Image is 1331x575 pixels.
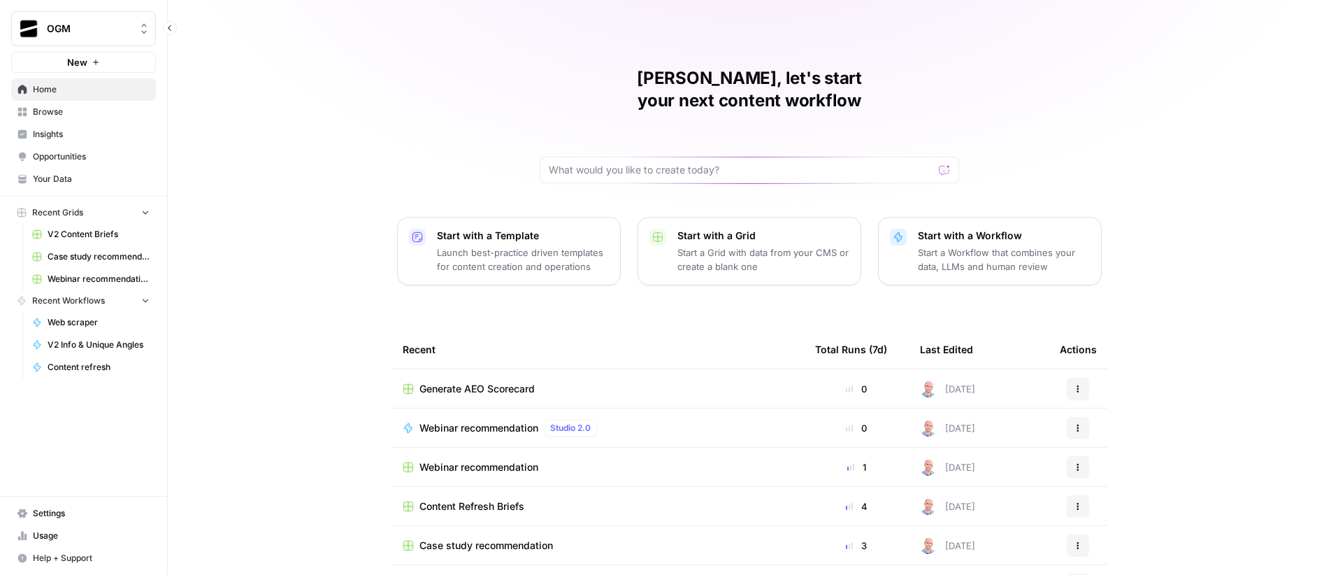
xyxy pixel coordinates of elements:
span: Studio 2.0 [550,422,591,434]
a: Generate AEO Scorecard [403,382,793,396]
span: V2 Info & Unique Angles [48,339,150,351]
div: 0 [815,382,898,396]
div: Total Runs (7d) [815,330,887,369]
button: Start with a TemplateLaunch best-practice driven templates for content creation and operations [397,217,621,285]
img: 4tx75zylyv1pt3lh6v9ok7bbf875 [920,537,937,554]
span: Insights [33,128,150,141]
a: Webinar recommendation [26,268,156,290]
button: Start with a GridStart a Grid with data from your CMS or create a blank one [638,217,861,285]
button: Help + Support [11,547,156,569]
div: Actions [1060,330,1097,369]
span: Case study recommendation [419,539,553,553]
span: Generate AEO Scorecard [419,382,535,396]
div: 0 [815,421,898,435]
div: [DATE] [920,381,975,397]
span: OGM [47,22,131,36]
span: Recent Workflows [32,294,105,307]
div: [DATE] [920,498,975,515]
p: Start with a Grid [677,229,849,243]
span: V2 Content Briefs [48,228,150,241]
span: Content refresh [48,361,150,374]
span: Web scraper [48,316,150,329]
span: Help + Support [33,552,150,565]
div: Recent [403,330,793,369]
span: New [67,55,87,69]
span: Usage [33,530,150,542]
p: Start with a Template [437,229,609,243]
div: [DATE] [920,459,975,476]
div: 1 [815,460,898,474]
img: OGM Logo [16,16,41,41]
span: Webinar recommendation [419,460,538,474]
div: Last Edited [920,330,973,369]
span: Webinar recommendation [48,273,150,285]
div: [DATE] [920,537,975,554]
img: 4tx75zylyv1pt3lh6v9ok7bbf875 [920,420,937,436]
a: V2 Info & Unique Angles [26,334,156,356]
a: Insights [11,123,156,145]
button: Start with a WorkflowStart a Workflow that combines your data, LLMs and human review [878,217,1102,285]
a: Case study recommendation [26,246,156,268]
img: 4tx75zylyv1pt3lh6v9ok7bbf875 [920,459,937,476]
a: Settings [11,502,156,525]
span: Opportunities [33,150,150,163]
a: Usage [11,525,156,547]
div: [DATE] [920,420,975,436]
div: 4 [815,499,898,513]
button: Recent Workflows [11,290,156,311]
div: 3 [815,539,898,553]
img: 4tx75zylyv1pt3lh6v9ok7bbf875 [920,381,937,397]
span: Recent Grids [32,206,83,219]
button: New [11,52,156,73]
a: Webinar recommendation [403,460,793,474]
span: Case study recommendation [48,250,150,263]
a: Case study recommendation [403,539,793,553]
button: Recent Grids [11,202,156,223]
p: Launch best-practice driven templates for content creation and operations [437,246,609,274]
a: Your Data [11,168,156,190]
a: Home [11,78,156,101]
input: What would you like to create today? [549,163,933,177]
a: Content Refresh Briefs [403,499,793,513]
a: V2 Content Briefs [26,223,156,246]
span: Content Refresh Briefs [419,499,524,513]
span: Your Data [33,173,150,185]
p: Start a Grid with data from your CMS or create a blank one [677,246,849,274]
span: Webinar recommendation [419,421,538,435]
p: Start with a Workflow [918,229,1090,243]
a: Web scraper [26,311,156,334]
a: Webinar recommendationStudio 2.0 [403,420,793,436]
span: Browse [33,106,150,118]
span: Settings [33,507,150,520]
button: Workspace: OGM [11,11,156,46]
p: Start a Workflow that combines your data, LLMs and human review [918,246,1090,274]
a: Opportunities [11,145,156,168]
a: Browse [11,101,156,123]
a: Content refresh [26,356,156,378]
h1: [PERSON_NAME], let's start your next content workflow [540,67,959,112]
img: 4tx75zylyv1pt3lh6v9ok7bbf875 [920,498,937,515]
span: Home [33,83,150,96]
